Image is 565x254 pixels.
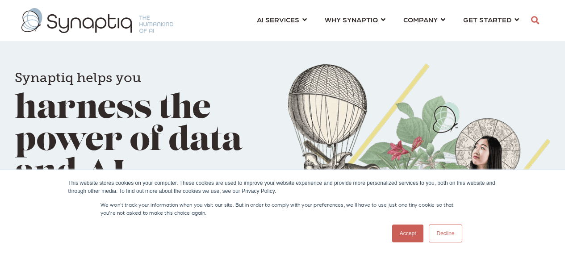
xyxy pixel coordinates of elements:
span: WHY SYNAPTIQ [325,13,378,25]
a: Accept [392,225,424,242]
a: WHY SYNAPTIQ [325,11,385,28]
a: GET STARTED [463,11,519,28]
a: COMPANY [403,11,445,28]
span: COMPANY [403,13,438,25]
p: We won't track your information when you visit our site. But in order to comply with your prefere... [100,200,465,217]
span: AI SERVICES [257,13,299,25]
div: This website stores cookies on your computer. These cookies are used to improve your website expe... [68,179,497,195]
a: AI SERVICES [257,11,307,28]
h1: harness the power of data and AI [15,58,277,190]
span: Synaptiq helps you [15,70,141,86]
span: GET STARTED [463,13,511,25]
img: synaptiq logo-1 [21,8,173,33]
a: Decline [429,225,462,242]
nav: menu [248,4,528,37]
